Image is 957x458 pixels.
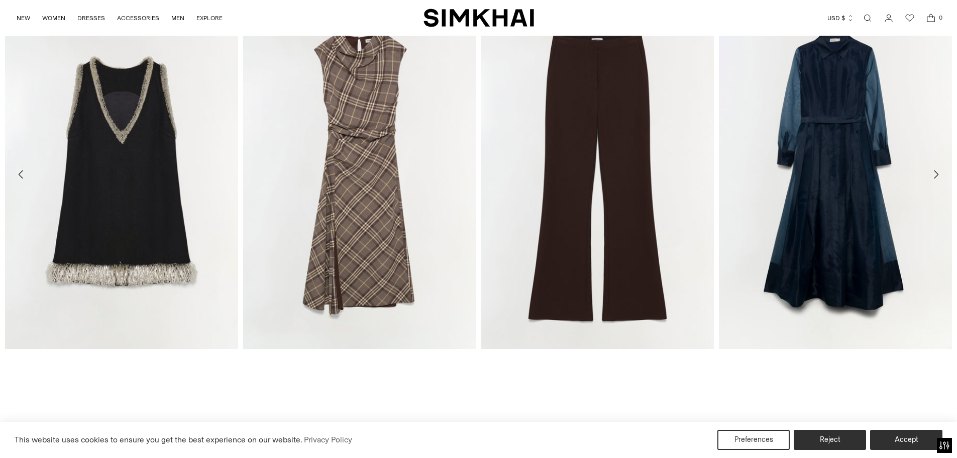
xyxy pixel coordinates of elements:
[717,430,790,450] button: Preferences
[794,430,866,450] button: Reject
[900,8,920,28] a: Wishlist
[870,430,942,450] button: Accept
[925,163,947,186] button: Move to next carousel slide
[15,435,302,444] span: This website uses cookies to ensure you get the best experience on our website.
[423,8,534,28] a: SIMKHAI
[858,8,878,28] a: Open search modal
[10,163,32,186] button: Move to previous carousel slide
[17,7,30,29] a: NEW
[42,7,65,29] a: WOMEN
[171,7,184,29] a: MEN
[302,432,354,447] a: Privacy Policy (opens in a new tab)
[8,420,101,450] iframe: Sign Up via Text for Offers
[936,13,945,22] span: 0
[196,7,223,29] a: EXPLORE
[77,7,105,29] a: DRESSES
[117,7,159,29] a: ACCESSORIES
[921,8,941,28] a: Open cart modal
[827,7,854,29] button: USD $
[879,8,899,28] a: Go to the account page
